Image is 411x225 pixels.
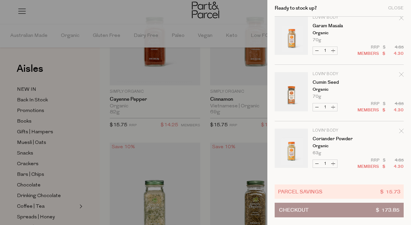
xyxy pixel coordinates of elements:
[313,16,364,20] p: Lovin' Body
[399,128,404,137] div: Remove Coriander Powder
[275,6,317,11] h2: Ready to stock up?
[376,203,399,217] span: $ 173.85
[380,188,400,195] span: $ 15.73
[388,6,404,10] div: Close
[279,203,309,217] span: Checkout
[321,160,329,168] input: QTY Coriander Powder
[313,151,321,155] span: 63g
[313,94,321,99] span: 70g
[321,47,329,55] input: QTY Garam Masala
[313,38,321,42] span: 70g
[313,72,364,76] p: Lovin' Body
[399,71,404,80] div: Remove Cumin Seed
[313,129,364,133] p: Lovin' Body
[313,24,364,28] a: Garam Masala
[313,137,364,141] a: Coriander Powder
[278,188,323,195] span: Parcel Savings
[399,15,404,24] div: Remove Garam Masala
[313,87,364,92] p: Organic
[313,31,364,35] p: Organic
[321,103,329,111] input: QTY Cumin Seed
[313,144,364,148] p: Organic
[313,80,364,85] a: Cumin Seed
[275,203,404,217] button: Checkout$ 173.85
